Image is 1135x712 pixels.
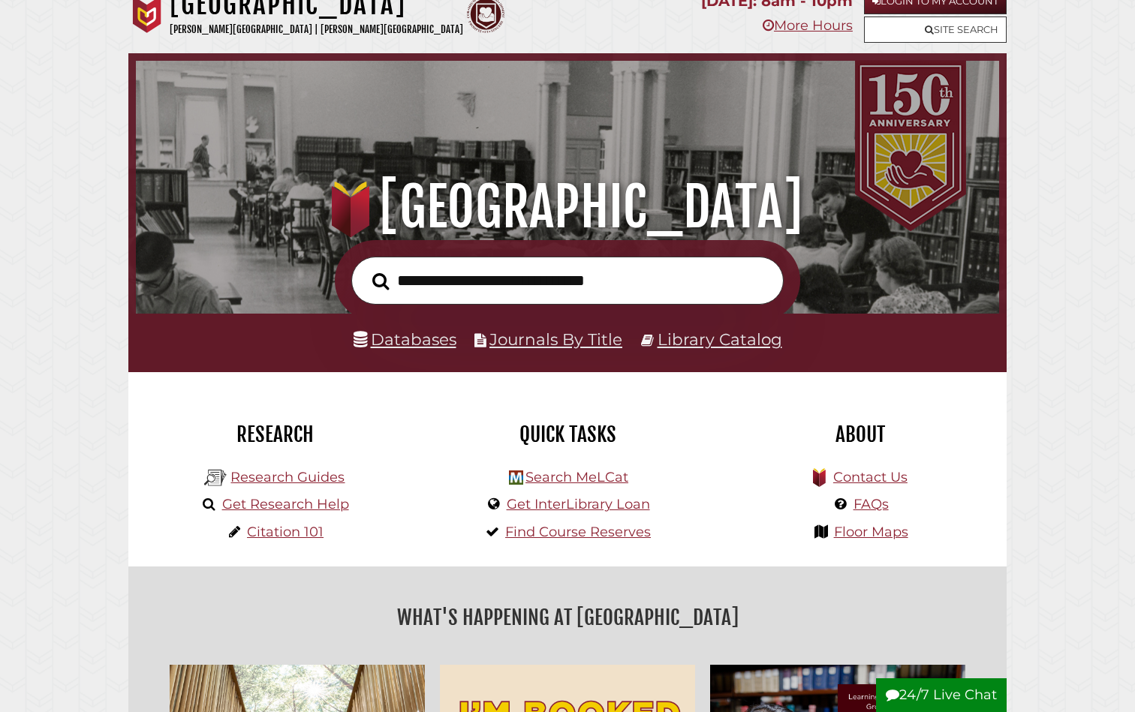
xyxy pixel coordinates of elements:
a: Journals By Title [489,329,622,349]
i: Search [372,272,389,290]
h2: Research [140,422,410,447]
a: Databases [354,329,456,349]
a: Get Research Help [222,496,349,512]
a: More Hours [763,17,853,34]
h1: [GEOGRAPHIC_DATA] [153,174,983,240]
p: [PERSON_NAME][GEOGRAPHIC_DATA] | [PERSON_NAME][GEOGRAPHIC_DATA] [170,21,463,38]
a: Library Catalog [658,329,782,349]
a: Floor Maps [834,524,908,540]
a: Get InterLibrary Loan [507,496,650,512]
h2: Quick Tasks [432,422,703,447]
a: Research Guides [230,469,345,485]
img: Hekman Library Logo [509,470,523,485]
a: Site Search [864,17,1007,43]
a: Contact Us [833,469,908,485]
img: Hekman Library Logo [204,467,227,489]
a: Citation 101 [247,524,324,540]
h2: What's Happening at [GEOGRAPHIC_DATA] [140,600,995,635]
a: Search MeLCat [525,469,628,485]
a: Find Course Reserves [505,524,651,540]
h2: About [725,422,995,447]
a: FAQs [854,496,889,512]
button: Search [365,269,396,295]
